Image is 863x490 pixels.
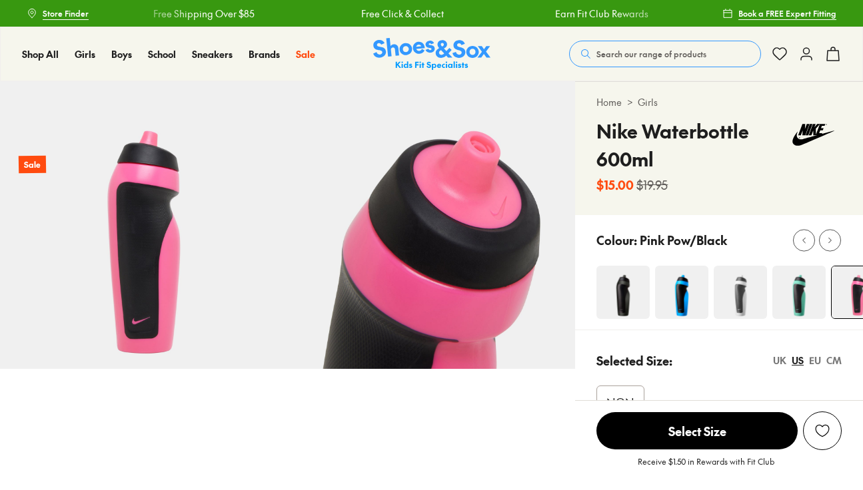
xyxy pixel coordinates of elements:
[714,266,767,319] img: 4-343102_1
[153,7,254,21] a: Free Shipping Over $85
[288,81,576,369] img: 5-477201_1
[826,354,842,367] div: CM
[596,352,672,369] p: Selected Size:
[655,266,708,319] img: 4-343104_1
[554,7,648,21] a: Earn Fit Club Rewards
[148,47,176,61] a: School
[373,38,490,71] img: SNS_Logo_Responsive.svg
[640,231,727,249] p: Pink Pow/Black
[722,1,836,25] a: Book a FREE Expert Fitting
[22,47,59,61] a: Shop All
[803,411,842,450] button: Add to Wishlist
[596,231,637,249] p: Colour:
[636,176,668,194] s: $19.95
[596,266,650,319] img: 4-343101_1
[773,354,786,367] div: UK
[596,48,706,60] span: Search our range of products
[361,7,444,21] a: Free Click & Collect
[249,47,280,61] a: Brands
[596,117,785,173] h4: Nike Waterbottle 600ml
[785,117,842,152] img: Vendor logo
[111,47,132,61] a: Boys
[792,354,804,367] div: US
[192,47,233,61] a: Sneakers
[19,156,46,174] p: Sale
[75,47,95,61] a: Girls
[27,1,89,25] a: Store Finder
[596,176,634,194] b: $15.00
[296,47,315,61] a: Sale
[373,38,490,71] a: Shoes & Sox
[638,455,774,479] p: Receive $1.50 in Rewards with Fit Club
[596,95,842,109] div: >
[638,95,658,109] a: Girls
[809,354,821,367] div: EU
[738,7,836,19] span: Book a FREE Expert Fitting
[772,266,826,319] img: 4-343106_1
[43,7,89,19] span: Store Finder
[596,411,798,450] button: Select Size
[606,393,634,409] span: NON
[569,41,761,67] button: Search our range of products
[596,95,622,109] a: Home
